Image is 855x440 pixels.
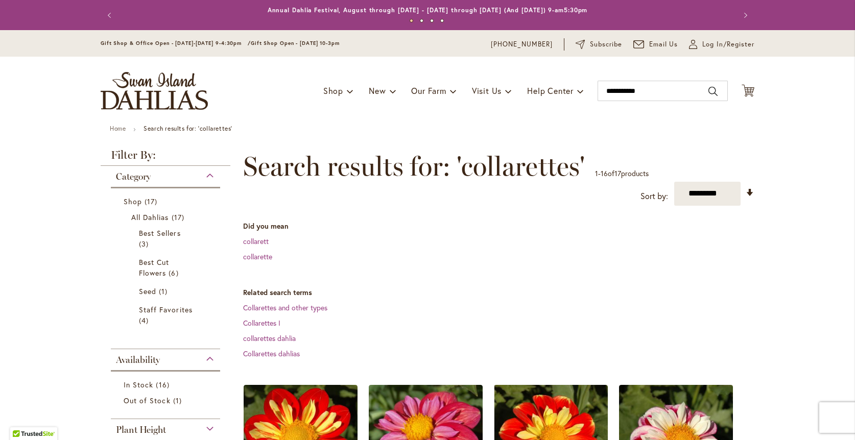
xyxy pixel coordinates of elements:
[101,150,230,166] strong: Filter By:
[101,5,121,26] button: Previous
[139,228,181,238] span: Best Sellers
[323,85,343,96] span: Shop
[601,168,608,178] span: 16
[139,305,193,314] span: Staff Favorites
[633,39,678,50] a: Email Us
[124,196,210,207] a: Shop
[124,380,153,389] span: In Stock
[110,125,126,132] a: Home
[243,318,280,328] a: Collarettes I
[124,197,142,206] span: Shop
[101,40,251,46] span: Gift Shop & Office Open - [DATE]-[DATE] 9-4:30pm /
[243,303,327,312] a: Collarettes and other types
[173,395,184,406] span: 1
[243,287,754,298] dt: Related search terms
[689,39,754,50] a: Log In/Register
[243,252,272,261] a: collarette
[268,6,588,14] a: Annual Dahlia Festival, August through [DATE] - [DATE] through [DATE] (And [DATE]) 9-am5:30pm
[139,228,195,249] a: Best Sellers
[640,187,668,206] label: Sort by:
[156,379,172,390] span: 16
[527,85,574,96] span: Help Center
[369,85,386,96] span: New
[131,212,169,222] span: All Dahlias
[243,236,269,246] a: collarett
[595,168,598,178] span: 1
[243,349,300,358] a: Collarettes dahlias
[472,85,502,96] span: Visit Us
[420,19,423,22] button: 2 of 4
[734,5,754,26] button: Next
[145,196,160,207] span: 17
[576,39,622,50] a: Subscribe
[411,85,446,96] span: Our Farm
[251,40,340,46] span: Gift Shop Open - [DATE] 10-3pm
[139,238,151,249] span: 3
[590,39,622,50] span: Subscribe
[243,333,296,343] a: collarettes dahlia
[139,286,195,297] a: Seed
[144,125,232,132] strong: Search results for: 'collarettes'
[243,151,585,182] span: Search results for: 'collarettes'
[116,171,151,182] span: Category
[139,286,156,296] span: Seed
[131,212,202,223] a: All Dahlias
[243,221,754,231] dt: Did you mean
[116,424,166,435] span: Plant Height
[116,354,160,365] span: Availability
[139,304,195,326] a: Staff Favorites
[410,19,413,22] button: 1 of 4
[172,212,187,223] span: 17
[139,257,169,278] span: Best Cut Flowers
[491,39,553,50] a: [PHONE_NUMBER]
[702,39,754,50] span: Log In/Register
[159,286,170,297] span: 1
[440,19,444,22] button: 4 of 4
[595,165,649,182] p: - of products
[124,396,171,405] span: Out of Stock
[614,168,621,178] span: 17
[169,267,181,278] span: 6
[124,395,210,406] a: Out of Stock 1
[101,72,208,110] a: store logo
[430,19,434,22] button: 3 of 4
[124,379,210,390] a: In Stock 16
[139,315,151,326] span: 4
[649,39,678,50] span: Email Us
[139,257,195,278] a: Best Cut Flowers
